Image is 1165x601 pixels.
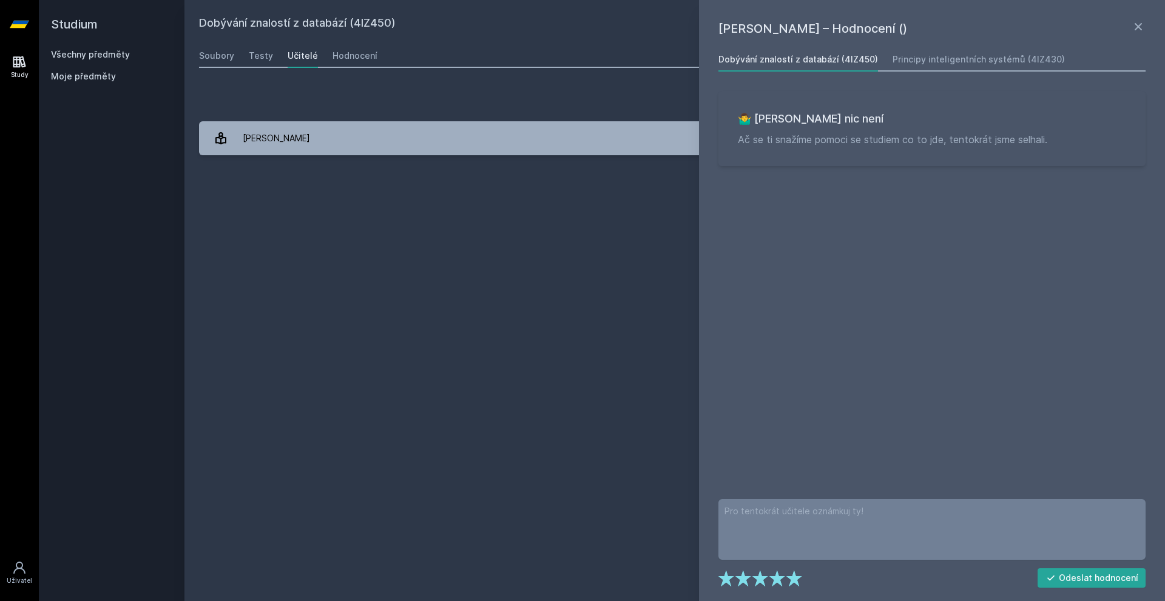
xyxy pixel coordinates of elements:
div: Uživatel [7,576,32,585]
a: Hodnocení [333,44,377,68]
div: Hodnocení [333,50,377,62]
span: Moje předměty [51,70,116,82]
div: Učitelé [288,50,318,62]
div: Soubory [199,50,234,62]
p: Ač se ti snažíme pomoci se studiem co to jde, tentokrát jsme selhali. [738,132,1126,147]
a: Soubory [199,44,234,68]
h2: Dobývání znalostí z databází (4IZ450) [199,15,1015,34]
a: Učitelé [288,44,318,68]
div: Study [11,70,29,79]
div: Testy [249,50,273,62]
div: [PERSON_NAME] [243,126,310,150]
a: Všechny předměty [51,49,130,59]
a: [PERSON_NAME] [199,121,1150,155]
a: Testy [249,44,273,68]
a: Study [2,49,36,86]
h3: 🤷‍♂️ [PERSON_NAME] nic není [738,110,1126,127]
a: Uživatel [2,554,36,591]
